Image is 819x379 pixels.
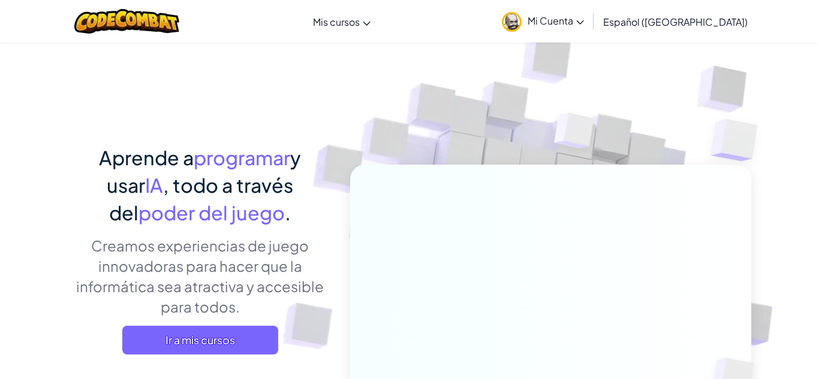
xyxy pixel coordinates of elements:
[109,173,293,225] span: , todo a través del
[603,16,748,28] span: Español ([GEOGRAPHIC_DATA])
[313,16,360,28] span: Mis cursos
[194,145,290,169] span: programar
[285,201,291,225] span: .
[138,201,285,225] span: poder del juego
[532,89,618,178] img: Overlap cubes
[496,2,590,40] a: Mi Cuenta
[597,5,754,38] a: Español ([GEOGRAPHIC_DATA])
[122,326,278,354] a: Ir a mis cursos
[68,235,332,317] p: Creamos experiencias de juego innovadoras para hacer que la informática sea atractiva y accesible...
[74,9,179,34] img: CodeCombat logo
[99,145,194,169] span: Aprende a
[687,90,791,191] img: Overlap cubes
[307,5,377,38] a: Mis cursos
[145,173,163,197] span: IA
[502,12,522,32] img: avatar
[528,14,584,27] span: Mi Cuenta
